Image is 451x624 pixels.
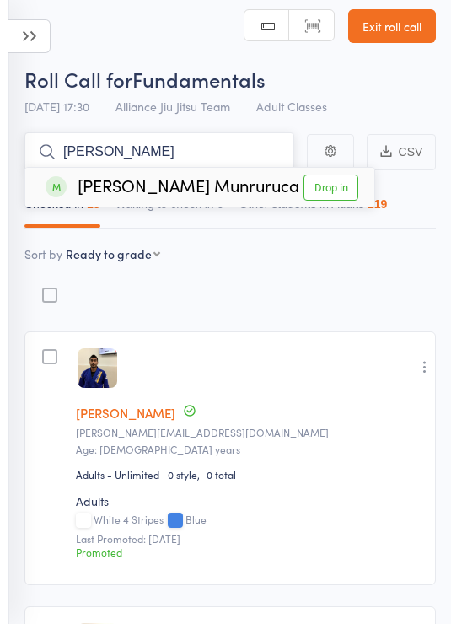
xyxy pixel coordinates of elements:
div: Ready to grade [66,245,152,262]
div: 219 [368,197,387,211]
div: White 4 Stripes [76,514,424,528]
a: Drop in [303,175,358,201]
span: Fundamentals [132,65,266,93]
a: [PERSON_NAME] [76,404,175,422]
small: Last Promoted: [DATE] [76,533,424,545]
div: [PERSON_NAME] Munruruca [46,177,299,197]
div: Promoted [76,545,424,559]
span: Roll Call for [24,65,132,93]
span: Adult Classes [256,98,327,115]
span: 0 total [207,467,236,481]
span: [DATE] 17:30 [24,98,89,115]
input: Search by name [24,132,294,171]
small: rodrigoa.fernandes@hotmail.com [76,427,424,438]
span: Blue [185,512,207,526]
button: Waiting to check in0 [115,189,224,228]
img: image1715068161.png [78,348,117,388]
a: Exit roll call [348,9,436,43]
div: Adults [76,492,424,509]
span: Age: [DEMOGRAPHIC_DATA] years [76,442,240,456]
div: Adults - Unlimited [76,467,159,481]
button: Checked in13 [24,189,100,228]
label: Sort by [24,245,62,262]
button: CSV [367,134,436,170]
span: 0 style [168,467,207,481]
span: Alliance Jiu Jitsu Team [115,98,230,115]
button: Other students in Adults219 [239,189,387,228]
